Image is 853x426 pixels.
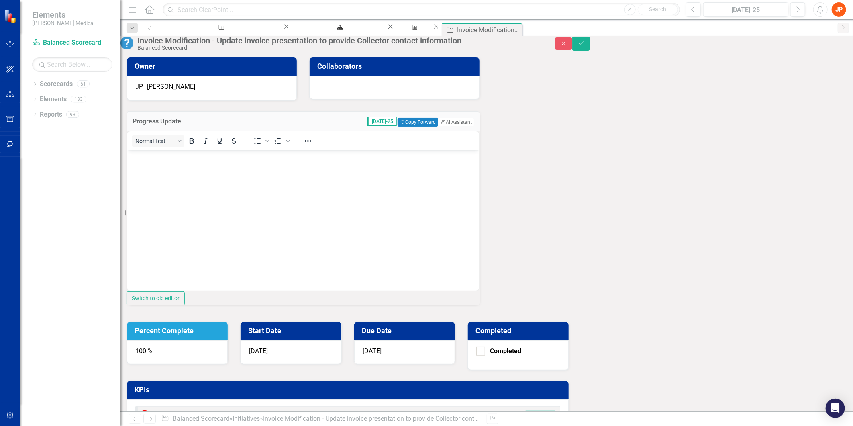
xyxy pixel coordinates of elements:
div: [DATE]-25 [706,5,786,15]
button: Strikethrough [227,135,241,147]
a: Balanced Scorecard [32,38,112,47]
div: Balanced Scorecard Welcome Page [298,30,379,40]
h3: Collaborators [317,62,475,70]
button: Copy Forward [398,118,438,127]
div: 93 [66,111,79,118]
button: Search [638,4,678,15]
a: Elements [40,95,67,104]
button: Block Normal Text [132,135,184,147]
h3: KPIs [135,386,564,394]
h3: Progress Update [133,118,239,125]
span: [DATE]-25 [367,117,397,126]
iframe: Rich Text Area [127,150,479,291]
a: Scorecards [40,80,73,89]
span: Search [649,6,666,12]
h3: Completed [475,327,564,335]
button: Switch to old editor [127,291,185,305]
div: Invoice Modification - Update invoice presentation to provide Collector contact information [137,36,539,45]
h3: Start Date [248,327,337,335]
button: Reveal or hide additional toolbar items [301,135,315,147]
img: No Information [120,37,133,49]
button: Italic [199,135,212,147]
div: Total DSO [402,30,425,40]
div: 100 % [127,340,228,365]
small: [PERSON_NAME] Medical [32,20,94,26]
span: Elements [32,10,94,20]
span: Normal Text [135,138,175,144]
input: Search ClearPoint... [163,3,680,17]
input: Search Below... [32,57,112,72]
div: Completed [490,347,521,356]
span: [DATE] [363,347,382,355]
div: » » [161,414,481,424]
button: JP [832,2,846,17]
div: Invoice Modification - Update invoice presentation to provide Collector contact information [263,415,518,422]
div: JP [135,82,143,92]
div: Open Intercom Messenger [826,399,845,418]
a: Initiatives [233,415,260,422]
div: [PERSON_NAME] [147,82,195,92]
div: Bullet list [251,135,271,147]
a: Total DSO [395,23,432,33]
a: Pipeline Health (% of TSMs & KAMs Above Goal) [158,23,282,33]
a: Reports [40,110,62,119]
button: [DATE]-25 [703,2,788,17]
h3: Due Date [362,327,450,335]
div: 133 [71,96,86,103]
a: Balanced Scorecard [173,415,229,422]
div: Numbered list [271,135,291,147]
button: Bold [185,135,198,147]
div: Pipeline Health (% of TSMs & KAMs Above Goal) [165,30,275,40]
button: Underline [213,135,227,147]
img: ClearPoint Strategy [4,9,18,23]
h3: Owner [135,62,292,70]
div: 51 [77,81,90,88]
img: Below Target [140,410,149,420]
span: [DATE]-25 [526,411,555,420]
div: Balanced Scorecard [137,45,539,51]
button: AI Assistant [438,118,473,126]
div: Invoice Modification - Update invoice presentation to provide Collector contact information [457,25,520,35]
span: [DATE] [249,347,268,355]
h3: Percent Complete [135,327,223,335]
a: Balanced Scorecard Welcome Page [290,23,386,33]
